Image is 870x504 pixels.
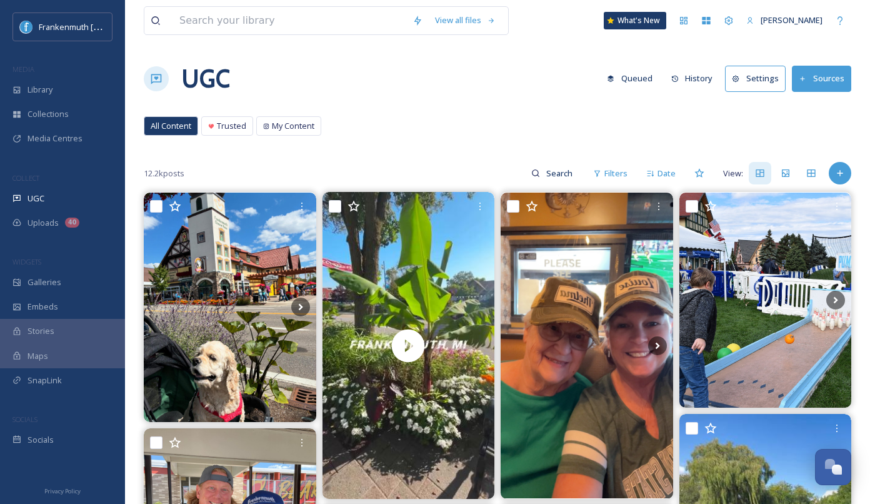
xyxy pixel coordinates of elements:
[322,192,494,499] img: thumbnail
[604,12,666,29] a: What's New
[144,168,184,179] span: 12.2k posts
[181,60,230,98] a: UGC
[761,14,822,26] span: [PERSON_NAME]
[12,173,39,183] span: COLLECT
[540,161,581,186] input: Search
[27,108,69,120] span: Collections
[665,66,719,91] button: History
[151,120,191,132] span: All Content
[601,66,659,91] button: Queued
[665,66,726,91] a: History
[725,66,792,91] a: Settings
[501,193,673,499] img: Thelma and Louise do Frankenmuth Day Part Deux 🤣💕 #thelmaandlouise #frankenmuthmichigan #mymomist...
[657,168,676,179] span: Date
[27,325,54,337] span: Stories
[12,64,34,74] span: MEDIA
[12,257,41,266] span: WIDGETS
[144,193,316,422] img: September dump 🩷🐶 #septemberphotodump #michigan #ohio #makinacisland #thegrandhotel #cleveland #r...
[27,133,82,144] span: Media Centres
[429,8,502,33] a: View all files
[322,192,494,499] video: Frankenmuth trips always fun. Didn’t film Bronner’s all year Christmas Mall, but went there too ✌...
[27,301,58,313] span: Embeds
[272,120,314,132] span: My Content
[217,120,246,132] span: Trusted
[815,449,851,485] button: Open Chat
[173,7,406,34] input: Search your library
[725,66,786,91] button: Settings
[12,415,37,424] span: SOCIALS
[679,193,852,408] img: Mark your calendars—Scarecrow Fest is approaching! 🎃🍂 Enjoy family-fun activities during the last...
[740,8,829,33] a: [PERSON_NAME]
[792,66,851,91] button: Sources
[27,193,44,204] span: UGC
[604,168,627,179] span: Filters
[27,84,52,96] span: Library
[723,168,743,179] span: View:
[44,483,81,498] a: Privacy Policy
[601,66,665,91] a: Queued
[20,21,32,33] img: Social%20Media%20PFP%202025.jpg
[39,21,133,33] span: Frankenmuth [US_STATE]
[27,217,59,229] span: Uploads
[44,487,81,495] span: Privacy Policy
[27,276,61,288] span: Galleries
[27,350,48,362] span: Maps
[27,434,54,446] span: Socials
[27,375,62,386] span: SnapLink
[65,218,79,228] div: 40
